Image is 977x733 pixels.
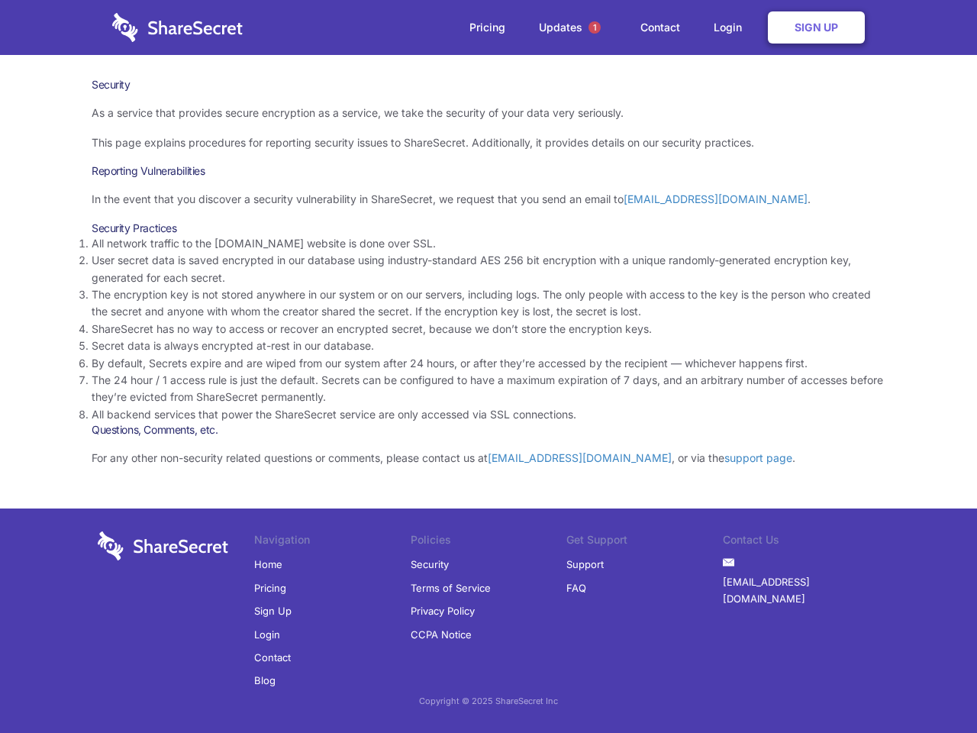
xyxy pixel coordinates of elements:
[254,531,411,553] li: Navigation
[488,451,672,464] a: [EMAIL_ADDRESS][DOMAIN_NAME]
[411,599,475,622] a: Privacy Policy
[254,576,286,599] a: Pricing
[566,576,586,599] a: FAQ
[411,623,472,646] a: CCPA Notice
[566,553,604,576] a: Support
[624,192,808,205] a: [EMAIL_ADDRESS][DOMAIN_NAME]
[588,21,601,34] span: 1
[92,191,885,208] p: In the event that you discover a security vulnerability in ShareSecret, we request that you send ...
[724,451,792,464] a: support page
[254,669,276,692] a: Blog
[254,646,291,669] a: Contact
[411,553,449,576] a: Security
[92,286,885,321] li: The encryption key is not stored anywhere in our system or on our servers, including logs. The on...
[92,134,885,151] p: This page explains procedures for reporting security issues to ShareSecret. Additionally, it prov...
[92,355,885,372] li: By default, Secrets expire and are wiped from our system after 24 hours, or after they’re accesse...
[92,252,885,286] li: User secret data is saved encrypted in our database using industry-standard AES 256 bit encryptio...
[723,570,879,611] a: [EMAIL_ADDRESS][DOMAIN_NAME]
[566,531,723,553] li: Get Support
[768,11,865,44] a: Sign Up
[92,164,885,178] h3: Reporting Vulnerabilities
[454,4,521,51] a: Pricing
[92,372,885,406] li: The 24 hour / 1 access rule is just the default. Secrets can be configured to have a maximum expi...
[112,13,243,42] img: logo-wordmark-white-trans-d4663122ce5f474addd5e946df7df03e33cb6a1c49d2221995e7729f52c070b2.svg
[698,4,765,51] a: Login
[92,235,885,252] li: All network traffic to the [DOMAIN_NAME] website is done over SSL.
[92,221,885,235] h3: Security Practices
[723,531,879,553] li: Contact Us
[625,4,695,51] a: Contact
[98,531,228,560] img: logo-wordmark-white-trans-d4663122ce5f474addd5e946df7df03e33cb6a1c49d2221995e7729f52c070b2.svg
[254,623,280,646] a: Login
[254,553,282,576] a: Home
[92,406,885,423] li: All backend services that power the ShareSecret service are only accessed via SSL connections.
[92,78,885,92] h1: Security
[92,321,885,337] li: ShareSecret has no way to access or recover an encrypted secret, because we don’t store the encry...
[92,337,885,354] li: Secret data is always encrypted at-rest in our database.
[411,531,567,553] li: Policies
[92,450,885,467] p: For any other non-security related questions or comments, please contact us at , or via the .
[411,576,491,599] a: Terms of Service
[92,105,885,121] p: As a service that provides secure encryption as a service, we take the security of your data very...
[92,423,885,437] h3: Questions, Comments, etc.
[254,599,292,622] a: Sign Up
